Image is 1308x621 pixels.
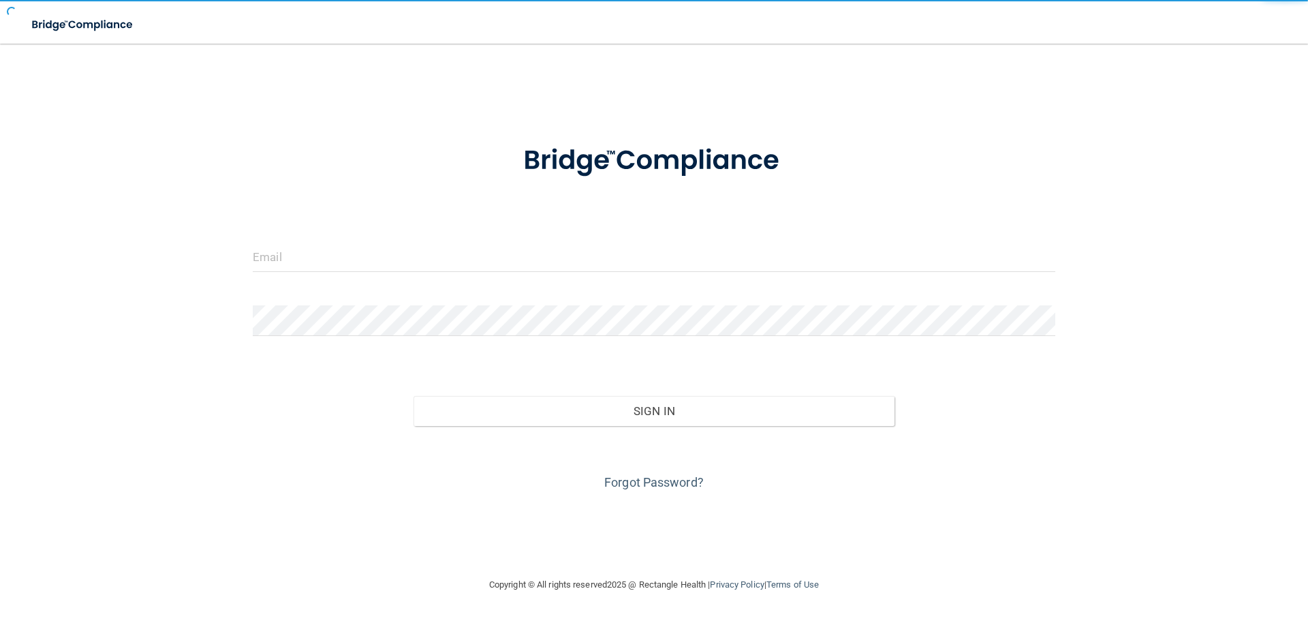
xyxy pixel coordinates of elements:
a: Privacy Policy [710,579,764,590]
img: bridge_compliance_login_screen.278c3ca4.svg [20,11,146,39]
a: Terms of Use [766,579,819,590]
a: Forgot Password? [604,475,704,489]
button: Sign In [414,396,895,426]
div: Copyright © All rights reserved 2025 @ Rectangle Health | | [405,563,903,607]
input: Email [253,241,1055,272]
img: bridge_compliance_login_screen.278c3ca4.svg [495,125,813,196]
